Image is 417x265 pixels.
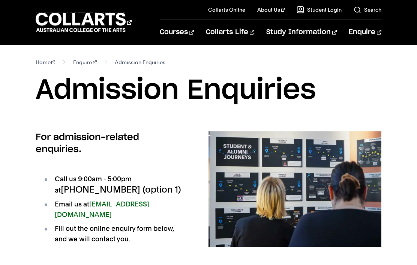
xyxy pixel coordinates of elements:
a: Search [354,6,381,14]
a: Collarts Online [208,6,245,14]
a: [EMAIL_ADDRESS][DOMAIN_NAME] [55,200,149,218]
span: [PHONE_NUMBER] (option 1) [61,184,181,195]
a: Home [36,57,55,68]
li: Email us at [43,199,184,220]
a: Study Information [266,20,337,45]
li: Call us 9:00am - 5:00pm at [43,174,184,196]
h2: For admission-related enquiries. [36,131,184,155]
li: Fill out the online enquiry form below, and we will contact you. [43,223,184,244]
a: Enquire [349,20,381,45]
a: Student Login [297,6,342,14]
a: Enquire [73,57,97,68]
h1: Admission Enquiries [36,74,382,107]
div: Go to homepage [36,12,132,33]
a: About Us [257,6,285,14]
span: Admission Enquiries [115,57,165,68]
a: Courses [160,20,194,45]
a: Collarts Life [206,20,254,45]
